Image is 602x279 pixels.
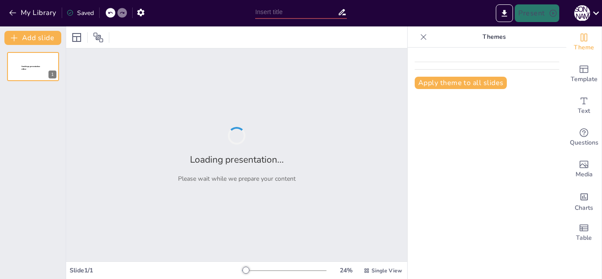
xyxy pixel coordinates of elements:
div: 24 % [335,266,357,275]
button: Add slide [4,31,61,45]
span: Charts [575,203,593,213]
span: Position [93,32,104,43]
span: Text [578,106,590,116]
div: Add images, graphics, shapes or video [566,153,602,185]
div: Add text boxes [566,90,602,122]
div: Saved [67,9,94,17]
span: Questions [570,138,598,148]
button: Present [515,4,559,22]
span: Sendsteps presentation editor [22,66,40,71]
button: Export to PowerPoint [496,4,513,22]
h2: Loading presentation... [190,153,284,166]
div: 1 [48,71,56,78]
input: Insert title [255,6,338,19]
p: Please wait while we prepare your content [178,175,296,183]
div: Change the overall theme [566,26,602,58]
div: Add charts and graphs [566,185,602,217]
span: Table [576,233,592,243]
div: Add a table [566,217,602,249]
div: Add ready made slides [566,58,602,90]
div: Slide 1 / 1 [70,266,242,275]
button: [PERSON_NAME] [574,4,590,22]
button: My Library [7,6,60,20]
div: Layout [70,30,84,45]
button: Apply theme to all slides [415,77,507,89]
div: [PERSON_NAME] [574,5,590,21]
div: Get real-time input from your audience [566,122,602,153]
span: Media [576,170,593,179]
span: Template [571,74,598,84]
div: 1 [7,52,59,81]
span: Single View [372,267,402,274]
p: Themes [431,26,557,48]
span: Theme [574,43,594,52]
